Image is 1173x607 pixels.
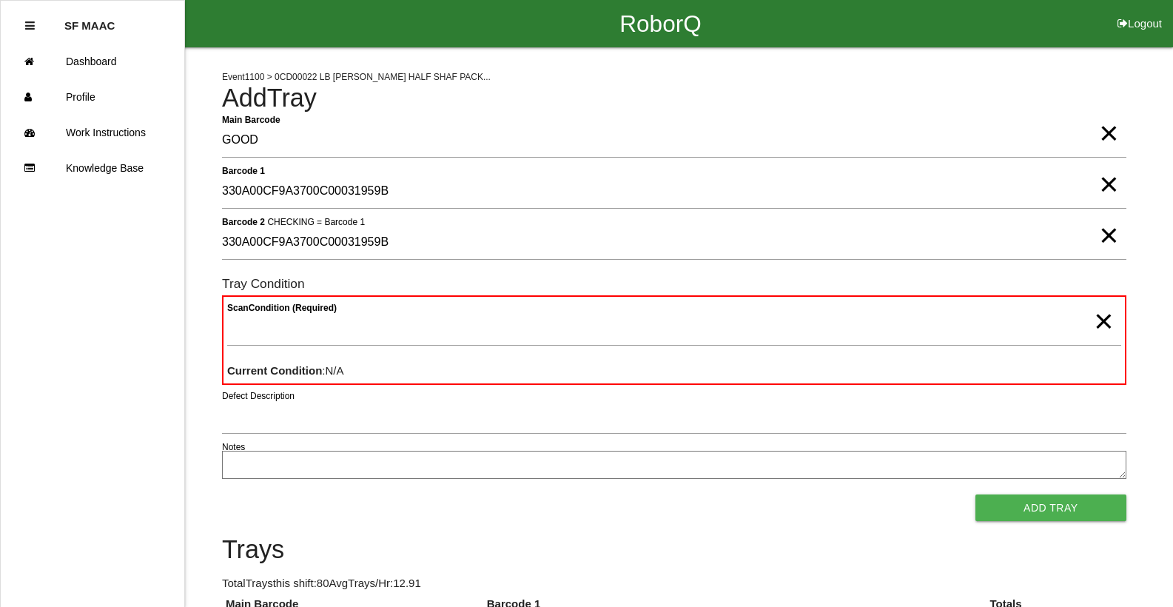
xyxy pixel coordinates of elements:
span: CHECKING = Barcode 1 [267,216,365,227]
a: Work Instructions [1,115,184,150]
p: Total Trays this shift: 80 Avg Trays /Hr: 12.91 [222,575,1126,592]
span: : N/A [227,364,344,377]
span: Event 1100 > 0CD00022 LB [PERSON_NAME] HALF SHAF PACK... [222,72,491,82]
b: Current Condition [227,364,322,377]
b: Main Barcode [222,114,280,124]
h4: Add Tray [222,84,1126,113]
span: Clear Input [1099,206,1118,235]
h6: Tray Condition [222,277,1126,291]
label: Notes [222,440,245,454]
a: Dashboard [1,44,184,79]
span: Clear Input [1094,292,1113,321]
label: Defect Description [222,389,295,403]
p: SF MAAC [64,8,115,32]
h4: Trays [222,536,1126,564]
span: Clear Input [1099,155,1118,184]
span: Clear Input [1099,104,1118,133]
b: Scan Condition (Required) [227,303,337,313]
b: Barcode 2 [222,216,265,227]
a: Profile [1,79,184,115]
b: Barcode 1 [222,165,265,175]
a: Knowledge Base [1,150,184,186]
button: Add Tray [975,494,1126,521]
input: Required [222,124,1126,158]
div: Close [25,8,35,44]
